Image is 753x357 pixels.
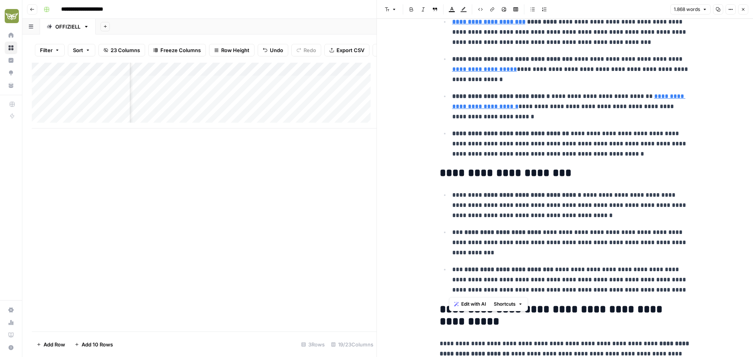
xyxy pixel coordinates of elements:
[40,46,53,54] span: Filter
[32,338,70,351] button: Add Row
[324,44,369,56] button: Export CSV
[98,44,145,56] button: 23 Columns
[270,46,283,54] span: Undo
[209,44,255,56] button: Row Height
[5,341,17,354] button: Help + Support
[336,46,364,54] span: Export CSV
[111,46,140,54] span: 23 Columns
[328,338,376,351] div: 19/23 Columns
[258,44,288,56] button: Undo
[451,299,489,309] button: Edit with AI
[68,44,95,56] button: Sort
[221,46,249,54] span: Row Height
[5,54,17,67] a: Insights
[298,338,328,351] div: 3 Rows
[491,299,526,309] button: Shortcuts
[55,23,80,31] div: OFFIZIELL
[5,329,17,341] a: Learning Hub
[70,338,118,351] button: Add 10 Rows
[461,301,486,308] span: Edit with AI
[494,301,516,308] span: Shortcuts
[670,4,711,14] button: 1.868 words
[5,42,17,54] a: Browse
[5,79,17,92] a: Your Data
[5,6,17,26] button: Workspace: Evergreen Media
[82,341,113,348] span: Add 10 Rows
[5,9,19,23] img: Evergreen Media Logo
[73,46,83,54] span: Sort
[40,19,96,34] a: OFFIZIELL
[5,304,17,316] a: Settings
[5,316,17,329] a: Usage
[674,6,700,13] span: 1.868 words
[44,341,65,348] span: Add Row
[160,46,201,54] span: Freeze Columns
[5,67,17,79] a: Opportunities
[35,44,65,56] button: Filter
[291,44,321,56] button: Redo
[148,44,206,56] button: Freeze Columns
[304,46,316,54] span: Redo
[5,29,17,42] a: Home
